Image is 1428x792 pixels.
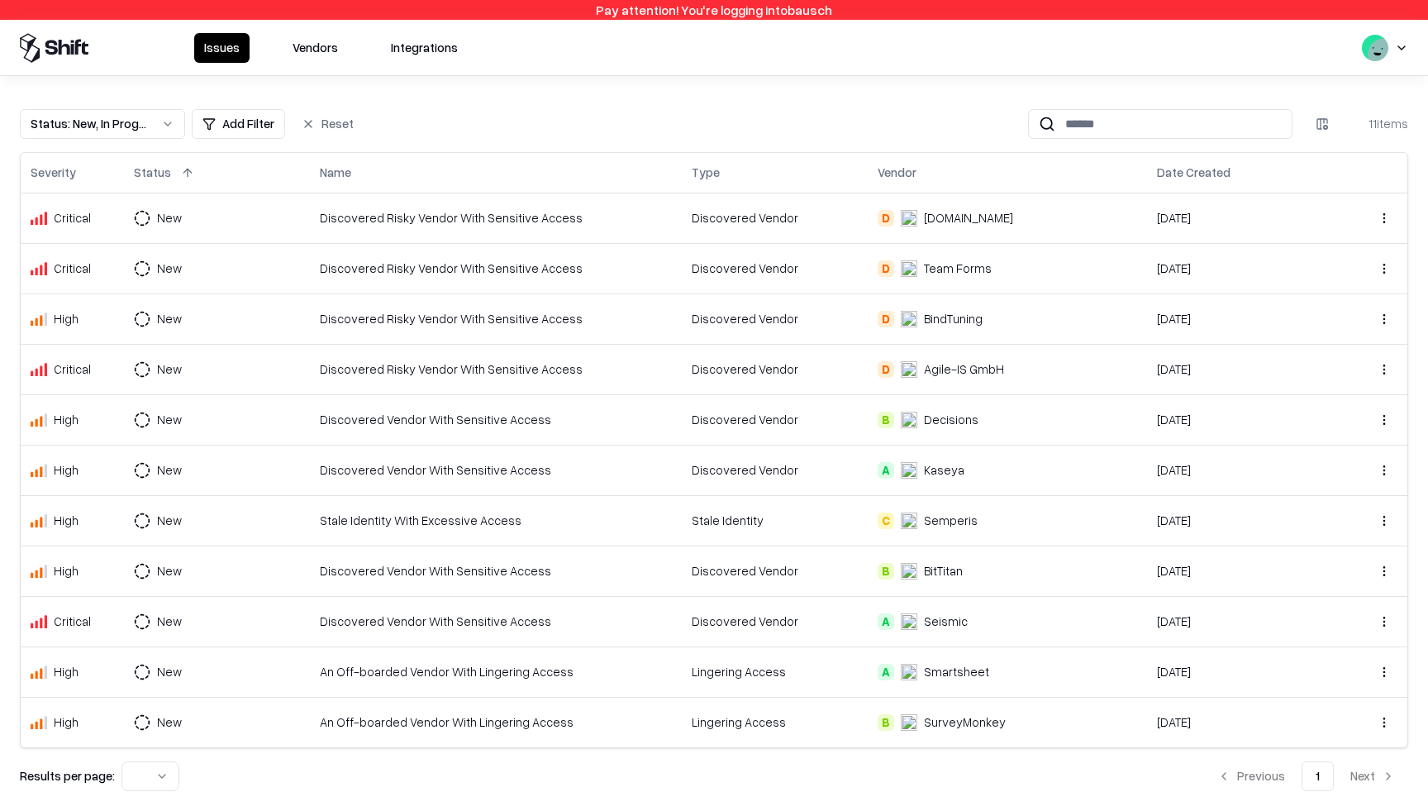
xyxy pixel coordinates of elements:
[878,210,894,227] div: D
[54,713,79,731] div: High
[1342,115,1408,132] div: 11 items
[134,607,212,637] button: New
[901,462,917,479] img: Kaseya
[692,512,858,529] div: Stale Identity
[54,411,79,428] div: High
[292,109,364,139] button: Reset
[924,613,968,630] div: Seismic
[924,360,1004,378] div: Agile-IS GmbH
[134,254,212,284] button: New
[54,562,79,580] div: High
[157,461,182,479] div: New
[320,663,672,680] div: An Off-boarded Vendor With Lingering Access
[320,209,672,227] div: Discovered Risky Vendor With Sensitive Access
[54,209,91,227] div: Critical
[54,613,91,630] div: Critical
[878,311,894,327] div: D
[924,209,1013,227] div: [DOMAIN_NAME]
[692,310,858,327] div: Discovered Vendor
[157,411,182,428] div: New
[54,512,79,529] div: High
[157,360,182,378] div: New
[924,663,989,680] div: Smartsheet
[134,405,212,435] button: New
[692,713,858,731] div: Lingering Access
[878,164,916,181] div: Vendor
[878,613,894,630] div: A
[692,562,858,580] div: Discovered Vendor
[320,562,672,580] div: Discovered Vendor With Sensitive Access
[924,512,978,529] div: Semperis
[320,260,672,277] div: Discovered Risky Vendor With Sensitive Access
[192,109,285,139] button: Add Filter
[1157,461,1323,479] div: [DATE]
[901,563,917,580] img: BitTitan
[878,513,894,529] div: C
[20,767,115,785] p: Results per page:
[320,164,351,181] div: Name
[157,562,182,580] div: New
[692,663,858,680] div: Lingering Access
[1204,761,1408,791] nav: pagination
[692,209,858,227] div: Discovered Vendor
[1157,360,1323,378] div: [DATE]
[878,563,894,580] div: B
[1302,761,1334,791] button: 1
[134,203,212,233] button: New
[901,714,917,731] img: SurveyMonkey
[1157,613,1323,630] div: [DATE]
[901,613,917,630] img: Seismic
[157,310,182,327] div: New
[134,164,171,181] div: Status
[320,713,672,731] div: An Off-boarded Vendor With Lingering Access
[901,513,917,529] img: Semperis
[924,260,992,277] div: Team Forms
[381,33,468,63] button: Integrations
[1157,512,1323,529] div: [DATE]
[878,714,894,731] div: B
[320,512,672,529] div: Stale Identity With Excessive Access
[878,664,894,680] div: A
[924,562,963,580] div: BitTitan
[1157,260,1323,277] div: [DATE]
[924,461,964,479] div: Kaseya
[1157,663,1323,680] div: [DATE]
[901,361,917,378] img: Agile-IS GmbH
[283,33,348,63] button: Vendors
[924,411,978,428] div: Decisions
[157,209,182,227] div: New
[1157,310,1323,327] div: [DATE]
[134,355,212,384] button: New
[320,360,672,378] div: Discovered Risky Vendor With Sensitive Access
[1157,562,1323,580] div: [DATE]
[901,412,917,428] img: Decisions
[320,310,672,327] div: Discovered Risky Vendor With Sensitive Access
[901,664,917,680] img: Smartsheet
[31,115,148,132] div: Status : New, In Progress
[692,613,858,630] div: Discovered Vendor
[692,360,858,378] div: Discovered Vendor
[54,260,91,277] div: Critical
[134,456,212,485] button: New
[901,311,917,327] img: BindTuning
[54,360,91,378] div: Critical
[134,556,212,586] button: New
[157,613,182,630] div: New
[320,411,672,428] div: Discovered Vendor With Sensitive Access
[901,260,917,277] img: Team Forms
[194,33,250,63] button: Issues
[157,663,182,680] div: New
[1157,411,1323,428] div: [DATE]
[878,462,894,479] div: A
[134,506,212,536] button: New
[901,210,917,227] img: Draw.io
[878,260,894,277] div: D
[157,713,182,731] div: New
[1157,713,1323,731] div: [DATE]
[692,411,858,428] div: Discovered Vendor
[31,164,76,181] div: Severity
[878,361,894,378] div: D
[320,613,672,630] div: Discovered Vendor With Sensitive Access
[54,663,79,680] div: High
[924,310,983,327] div: BindTuning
